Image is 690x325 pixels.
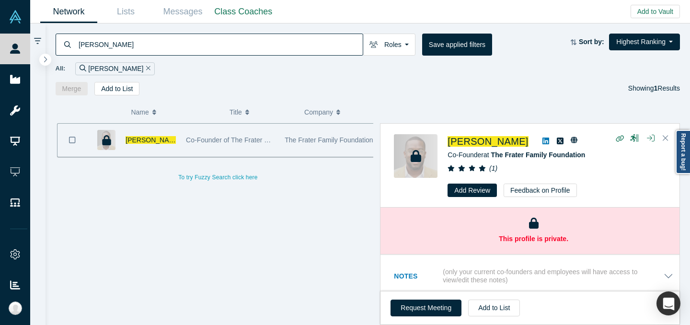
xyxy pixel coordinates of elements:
strong: 1 [654,84,658,92]
h3: Notes [394,271,441,281]
span: Title [230,102,242,122]
button: Highest Ranking [609,34,680,50]
button: Roles [363,34,415,56]
button: Title [230,102,294,122]
a: Class Coaches [211,0,276,23]
button: Add to Vault [631,5,680,18]
a: [PERSON_NAME] [448,136,528,147]
button: Add to List [468,300,520,316]
button: Bookmark [57,124,87,157]
span: Results [654,84,680,92]
button: Company [304,102,369,122]
a: Messages [154,0,211,23]
p: This profile is private. [394,234,673,244]
span: The Frater Family Foundation [285,136,373,144]
div: [PERSON_NAME] [75,62,155,75]
a: Network [40,0,97,23]
button: Name [131,102,219,122]
button: Request Meeting [391,300,461,316]
img: Ally Hoang's Account [9,302,22,315]
a: Report a bug! [676,130,690,174]
button: Notes (only your current co-founders and employees will have access to view/edit these notes) [394,268,673,284]
span: Co-Founder of The Frater Family Foundation [186,136,319,144]
a: [PERSON_NAME] [126,136,181,144]
div: Showing [628,82,680,95]
button: Close [658,131,673,146]
span: All: [56,64,66,73]
strong: Sort by: [579,38,604,46]
button: To try Fuzzy Search click here [172,171,264,184]
span: Company [304,102,333,122]
span: Name [131,102,149,122]
input: Search by name, title, company, summary, expertise, investment criteria or topics of focus [78,33,363,56]
button: Feedback on Profile [504,184,577,197]
i: ( 1 ) [489,164,497,172]
button: Merge [56,82,88,95]
button: Add Review [448,184,497,197]
a: The Frater Family Foundation [491,151,586,159]
button: Save applied filters [422,34,492,56]
p: (only your current co-founders and employees will have access to view/edit these notes) [443,268,664,284]
span: Co-Founder at [448,151,585,159]
button: Remove Filter [143,63,150,74]
img: Alchemist Vault Logo [9,10,22,23]
button: Add to List [94,82,139,95]
a: Lists [97,0,154,23]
